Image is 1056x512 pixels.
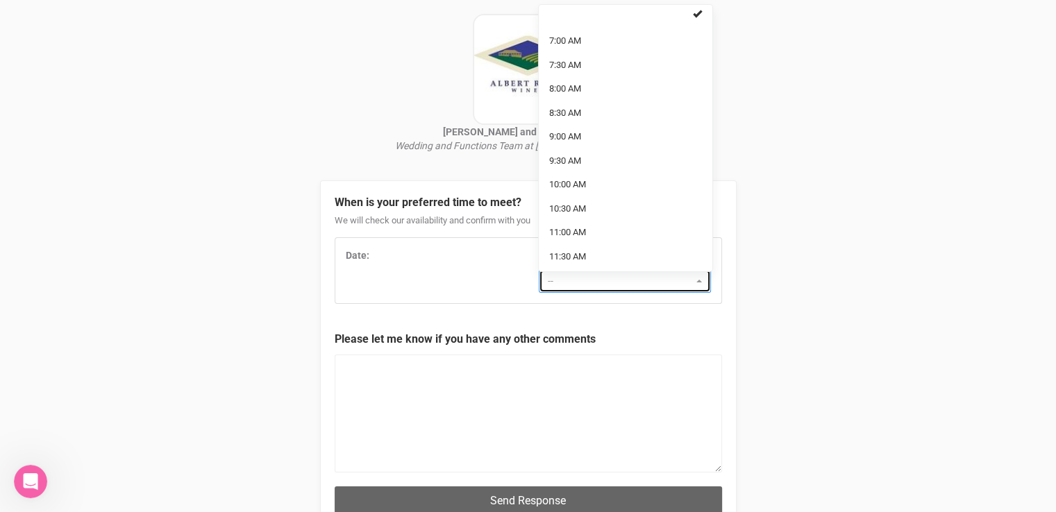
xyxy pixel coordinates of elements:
[549,59,581,72] span: 7:30 AM
[548,274,693,288] span: --
[549,155,581,168] span: 9:30 AM
[335,195,722,211] legend: When is your preferred time to meet?
[14,465,47,498] iframe: Intercom live chat
[473,14,584,125] img: logo.JPG
[549,35,581,48] span: 7:00 AM
[549,83,581,96] span: 8:00 AM
[549,178,586,191] span: 10:00 AM
[346,250,369,261] strong: Date:
[549,226,586,239] span: 11:00 AM
[395,140,661,151] i: Wedding and Functions Team at [PERSON_NAME] River Wines
[539,269,711,293] button: --
[335,332,722,348] legend: Please let me know if you have any other comments
[335,214,722,238] div: We will check our availability and confirm with you
[549,130,581,144] span: 9:00 AM
[549,203,586,216] span: 10:30 AM
[549,107,581,120] span: 8:30 AM
[549,250,586,264] span: 11:30 AM
[443,126,614,137] strong: [PERSON_NAME] and [PERSON_NAME]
